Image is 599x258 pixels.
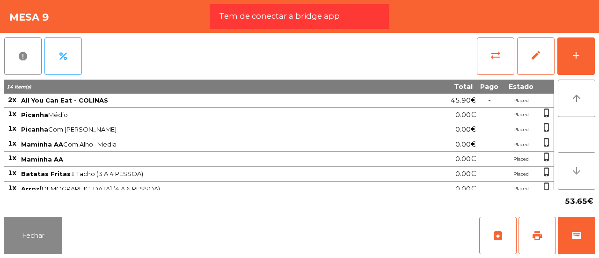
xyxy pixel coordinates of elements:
button: percent [44,37,82,75]
span: 53.65€ [565,194,593,208]
span: 1x [8,124,16,133]
th: Estado [502,80,540,94]
span: Tem de conectar a bridge app [219,10,340,22]
span: 1 Tacho (3 A 4 PESSOA) [21,170,404,177]
span: archive [492,230,504,241]
span: phone_iphone [542,167,551,177]
span: [DEMOGRAPHIC_DATA] (4 A 6 PESSOA) [21,185,404,192]
td: Placed [502,152,540,167]
th: Pago [476,80,502,94]
span: 0.00€ [455,109,476,121]
td: Placed [502,137,540,152]
span: Maminha AA [21,155,63,163]
span: 1x [8,184,16,192]
button: Fechar [4,217,62,254]
td: Placed [502,94,540,108]
span: phone_iphone [542,182,551,192]
button: add [557,37,595,75]
span: phone_iphone [542,108,551,118]
span: 0.00€ [455,153,476,165]
span: wallet [571,230,582,241]
button: arrow_upward [558,80,595,117]
span: 1x [8,154,16,162]
td: Placed [502,122,540,137]
span: Picanha [21,111,48,118]
span: 1x [8,110,16,118]
span: All You Can Eat - COLINAS [21,96,108,104]
button: arrow_downward [558,152,595,190]
span: phone_iphone [542,152,551,162]
button: sync_alt [477,37,514,75]
span: 45.90€ [451,94,476,107]
span: report [17,51,29,62]
span: - [488,96,491,104]
span: edit [530,50,541,61]
span: phone_iphone [542,138,551,147]
button: edit [517,37,555,75]
button: archive [479,217,517,254]
span: 0.00€ [455,168,476,180]
span: Médio [21,111,404,118]
div: add [570,50,582,61]
td: Placed [502,167,540,182]
i: arrow_upward [571,93,582,104]
span: phone_iphone [542,123,551,132]
button: print [519,217,556,254]
td: Placed [502,182,540,197]
h4: Mesa 9 [9,10,49,24]
span: Maminha AA [21,140,63,148]
span: 0.00€ [455,138,476,151]
th: Total [405,80,476,94]
button: report [4,37,42,75]
span: 0.00€ [455,183,476,195]
span: 14 item(s) [7,84,31,90]
span: sync_alt [490,50,501,61]
span: percent [58,51,69,62]
span: 2x [8,96,16,104]
span: Com Alho · Media [21,140,404,148]
span: 0.00€ [455,123,476,136]
span: 1x [8,139,16,147]
td: Placed [502,108,540,123]
span: print [532,230,543,241]
span: Batatas Fritas [21,170,71,177]
span: Arroz [21,185,40,192]
span: Picanha [21,125,48,133]
button: wallet [558,217,595,254]
span: 1x [8,169,16,177]
i: arrow_downward [571,165,582,177]
span: Com [PERSON_NAME] [21,125,404,133]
